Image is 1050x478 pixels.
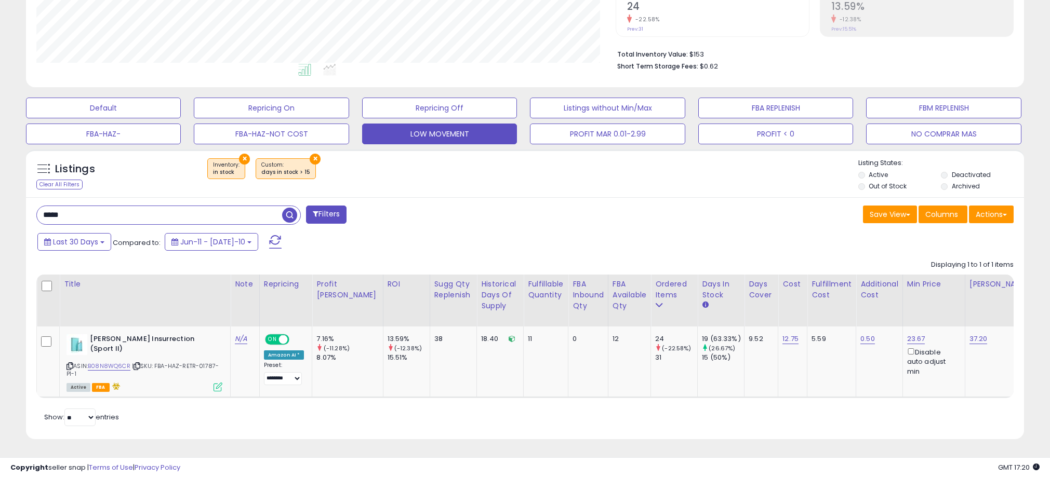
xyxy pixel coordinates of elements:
[969,279,1031,290] div: [PERSON_NAME]
[135,462,180,472] a: Privacy Policy
[53,237,98,247] span: Last 30 Days
[394,344,422,352] small: (-12.38%)
[26,124,181,144] button: FBA-HAZ-
[613,279,646,311] div: FBA Available Qty
[67,362,219,377] span: | SKU: FBA-HAZ-RETR-01787-P1-1
[288,335,304,344] span: OFF
[698,124,853,144] button: PROFIT < 0
[655,353,697,362] div: 31
[613,334,643,344] div: 12
[836,16,861,23] small: -12.38%
[969,206,1014,223] button: Actions
[362,124,517,144] button: LOW MOVEMENT
[860,334,875,344] a: 0.50
[573,334,600,344] div: 0
[907,346,957,376] div: Disable auto adjust min
[264,350,304,360] div: Amazon AI *
[698,98,853,118] button: FBA REPLENISH
[812,334,848,344] div: 5.59
[44,412,119,422] span: Show: entries
[213,169,240,176] div: in stock
[165,233,258,251] button: Jun-11 - [DATE]-10
[907,334,925,344] a: 23.67
[655,334,697,344] div: 24
[306,206,347,224] button: Filters
[632,16,660,23] small: -22.58%
[919,206,967,223] button: Columns
[481,279,519,311] div: Historical Days Of Supply
[92,383,110,392] span: FBA
[113,238,161,248] span: Compared to:
[528,334,560,344] div: 11
[239,154,250,165] button: ×
[952,182,980,190] label: Archived
[702,334,744,344] div: 19 (63.33%)
[64,279,226,290] div: Title
[434,279,473,301] div: Sugg Qty Replenish
[316,279,378,301] div: Profit [PERSON_NAME]
[530,124,685,144] button: PROFIT MAR 0.01-2.99
[264,279,308,290] div: Repricing
[67,334,87,355] img: 31Nt1JDfolS._SL40_.jpg
[266,335,279,344] span: ON
[194,124,349,144] button: FBA-HAZ-NOT COST
[702,353,744,362] div: 15 (50%)
[858,158,1024,168] p: Listing States:
[10,462,48,472] strong: Copyright
[860,279,898,301] div: Additional Cost
[235,334,247,344] a: N/A
[264,362,304,385] div: Preset:
[573,279,604,311] div: FBA inbound Qty
[89,462,133,472] a: Terms of Use
[37,233,111,251] button: Last 30 Days
[969,334,988,344] a: 37.20
[866,98,1021,118] button: FBM REPLENISH
[952,170,991,179] label: Deactivated
[700,61,718,71] span: $0.62
[362,98,517,118] button: Repricing Off
[67,383,90,392] span: All listings currently available for purchase on Amazon
[235,279,255,290] div: Note
[67,334,222,390] div: ASIN:
[316,353,382,362] div: 8.07%
[388,279,426,290] div: ROI
[998,462,1040,472] span: 2025-08-11 17:20 GMT
[261,169,310,176] div: days in stock > 15
[90,334,216,356] b: [PERSON_NAME] Insurrection (Sport II)
[481,334,515,344] div: 18.40
[749,279,774,301] div: Days Cover
[863,206,917,223] button: Save View
[388,334,430,344] div: 13.59%
[617,62,698,71] b: Short Term Storage Fees:
[925,209,958,220] span: Columns
[662,344,691,352] small: (-22.58%)
[782,334,799,344] a: 12.75
[866,124,1021,144] button: NO COMPRAR MAS
[627,1,809,15] h2: 24
[655,279,693,301] div: Ordered Items
[36,180,83,189] div: Clear All Filters
[261,161,310,176] span: Custom:
[110,383,121,390] i: hazardous material
[831,26,856,32] small: Prev: 15.51%
[88,362,130,371] a: B08N8WQ6CR
[812,279,852,301] div: Fulfillment Cost
[316,334,382,344] div: 7.16%
[324,344,350,352] small: (-11.28%)
[10,463,180,473] div: seller snap | |
[617,50,688,59] b: Total Inventory Value:
[434,334,469,344] div: 38
[213,161,240,176] span: Inventory :
[310,154,321,165] button: ×
[627,26,643,32] small: Prev: 31
[749,334,770,344] div: 9.52
[931,260,1014,270] div: Displaying 1 to 1 of 1 items
[26,98,181,118] button: Default
[388,353,430,362] div: 15.51%
[702,279,740,301] div: Days In Stock
[194,98,349,118] button: Repricing On
[907,279,961,290] div: Min Price
[55,162,95,176] h5: Listings
[869,170,888,179] label: Active
[530,98,685,118] button: Listings without Min/Max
